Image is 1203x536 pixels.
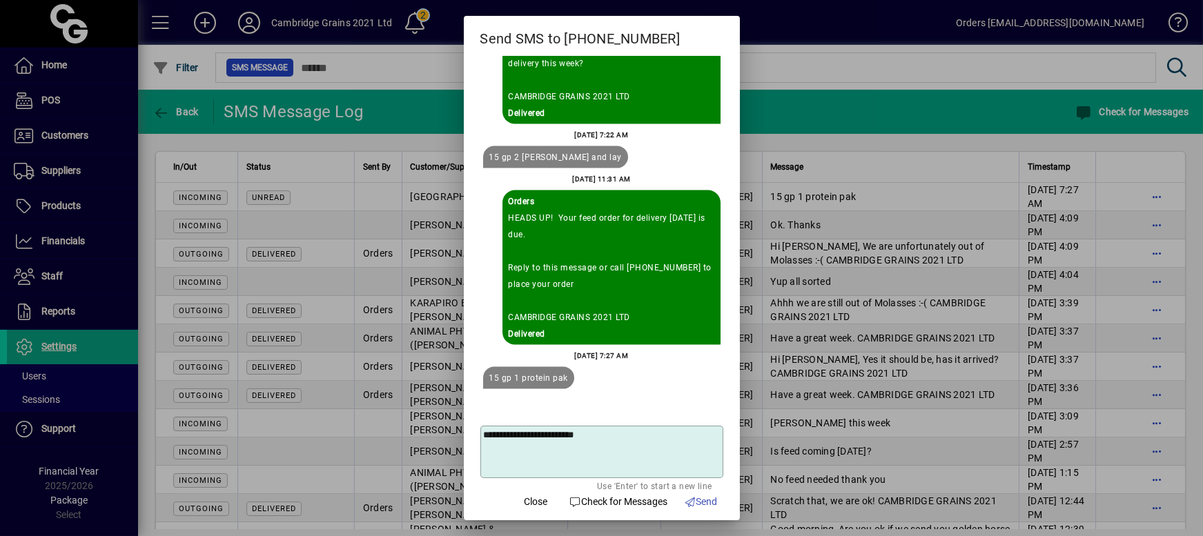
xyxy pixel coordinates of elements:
button: Send [678,490,723,515]
div: Hi [PERSON_NAME], Just touching base to see if you are requiring a delivery this week? CAMBRIDGE ... [509,22,714,105]
span: Send [684,495,718,509]
div: 15 gp 1 protein pak [489,370,569,386]
h2: Send SMS to [PHONE_NUMBER] [464,16,740,56]
mat-hint: Use 'Enter' to start a new line [597,478,712,493]
div: Delivered [509,105,714,121]
span: Close [525,495,548,509]
div: [DATE] 7:22 AM [575,127,629,143]
span: Check for Messages [569,495,668,509]
div: Sent By [509,193,714,210]
div: [DATE] 7:27 AM [575,348,629,364]
button: Close [514,490,558,515]
button: Check for Messages [564,490,674,515]
div: HEADS UP! Your feed order for delivery [DATE] is due. Reply to this message or call [PHONE_NUMBER... [509,210,714,326]
div: 15 gp 2 [PERSON_NAME] and lay [489,149,623,166]
div: [DATE] 11:31 AM [572,171,631,188]
div: Delivered [509,326,714,342]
